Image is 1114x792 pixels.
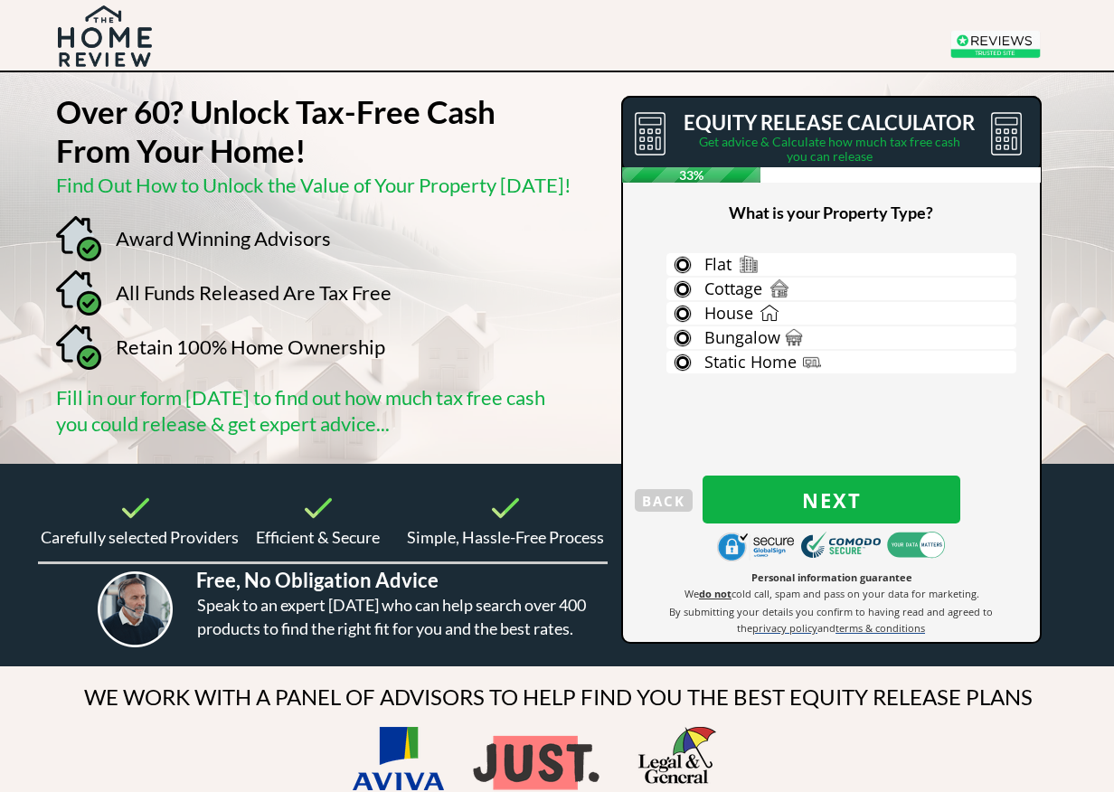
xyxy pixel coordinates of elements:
strong: do not [699,587,732,600]
span: BACK [635,489,693,513]
button: BACK [635,489,693,512]
span: Simple, Hassle-Free Process [407,527,604,547]
span: Personal information guarantee [751,570,912,584]
button: Next [703,476,960,523]
span: Fill in our form [DATE] to find out how much tax free cash you could release & get expert advice... [56,385,545,436]
span: All Funds Released Are Tax Free [116,280,392,305]
strong: Over 60? Unlock Tax-Free Cash From Your Home! [56,92,496,169]
span: Static Home [704,351,797,372]
span: WE WORK WITH A PANEL OF ADVISORS TO HELP FIND YOU THE BEST EQUITY RELEASE PLANS [84,684,1033,710]
span: House [704,302,753,324]
span: What is your Property Type? [729,203,933,222]
a: privacy policy [752,620,817,635]
a: terms & conditions [835,620,925,635]
span: Next [703,488,960,512]
span: Retain 100% Home Ownership [116,335,385,359]
span: Free, No Obligation Advice [196,568,439,592]
span: Efficient & Secure [256,527,380,547]
span: terms & conditions [835,621,925,635]
span: Flat [704,253,732,275]
span: EQUITY RELEASE CALCULATOR [684,110,975,135]
span: Carefully selected Providers [41,527,239,547]
span: privacy policy [752,621,817,635]
span: We cold call, spam and pass on your data for marketing. [684,587,979,600]
span: By submitting your details you confirm to having read and agreed to the [669,605,993,635]
span: 33% [622,167,760,183]
span: Get advice & Calculate how much tax free cash you can release [699,134,960,164]
span: Find Out How to Unlock the Value of Your Property [DATE]! [56,173,571,197]
span: Cottage [704,278,762,299]
span: Bungalow [704,326,780,348]
span: Speak to an expert [DATE] who can help search over 400 products to find the right fit for you and... [197,595,586,638]
span: Award Winning Advisors [116,226,331,250]
span: and [817,621,835,635]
